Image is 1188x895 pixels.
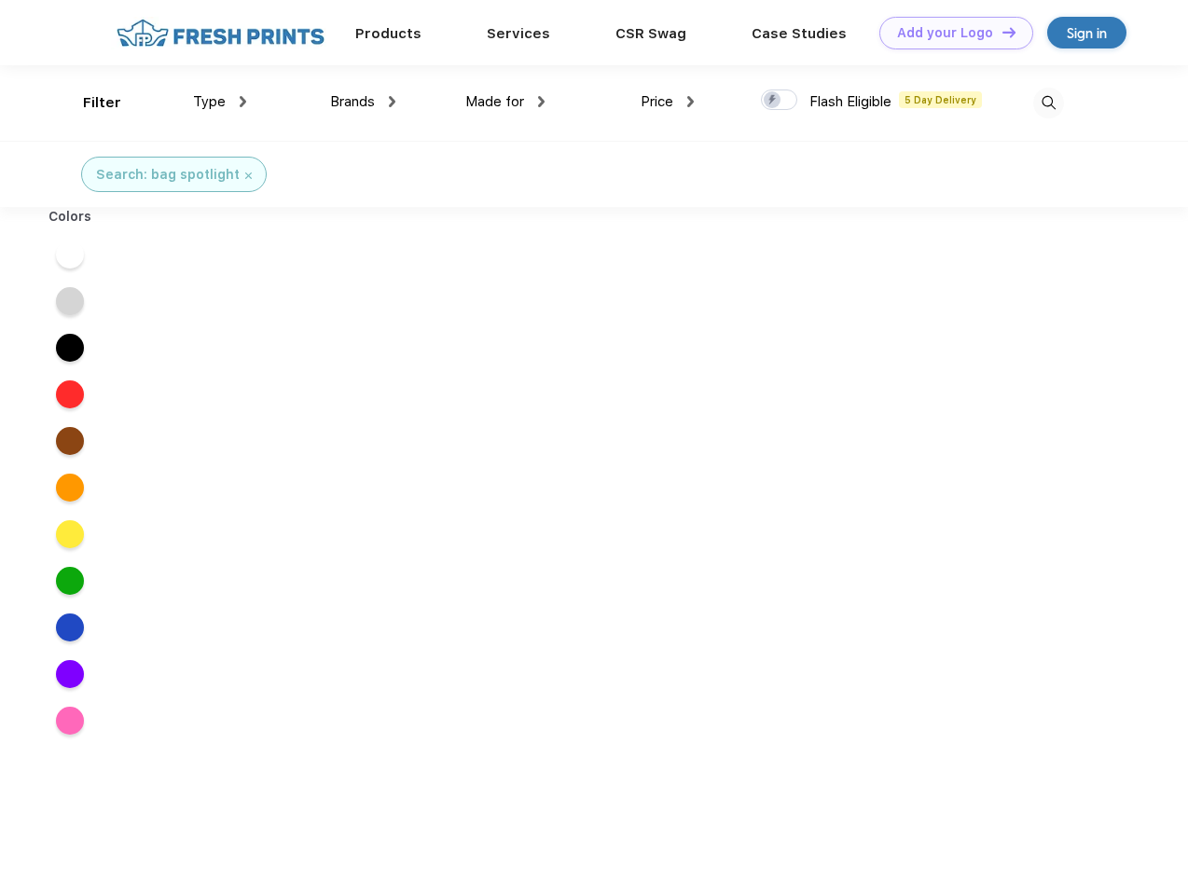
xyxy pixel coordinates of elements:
[96,165,240,185] div: Search: bag spotlight
[809,93,891,110] span: Flash Eligible
[1047,17,1126,48] a: Sign in
[1002,27,1015,37] img: DT
[687,96,694,107] img: dropdown.png
[1067,22,1107,44] div: Sign in
[35,207,106,227] div: Colors
[111,17,330,49] img: fo%20logo%202.webp
[245,172,252,179] img: filter_cancel.svg
[355,25,421,42] a: Products
[240,96,246,107] img: dropdown.png
[897,25,993,41] div: Add your Logo
[193,93,226,110] span: Type
[330,93,375,110] span: Brands
[1033,88,1064,118] img: desktop_search.svg
[83,92,121,114] div: Filter
[899,91,982,108] span: 5 Day Delivery
[465,93,524,110] span: Made for
[538,96,545,107] img: dropdown.png
[389,96,395,107] img: dropdown.png
[641,93,673,110] span: Price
